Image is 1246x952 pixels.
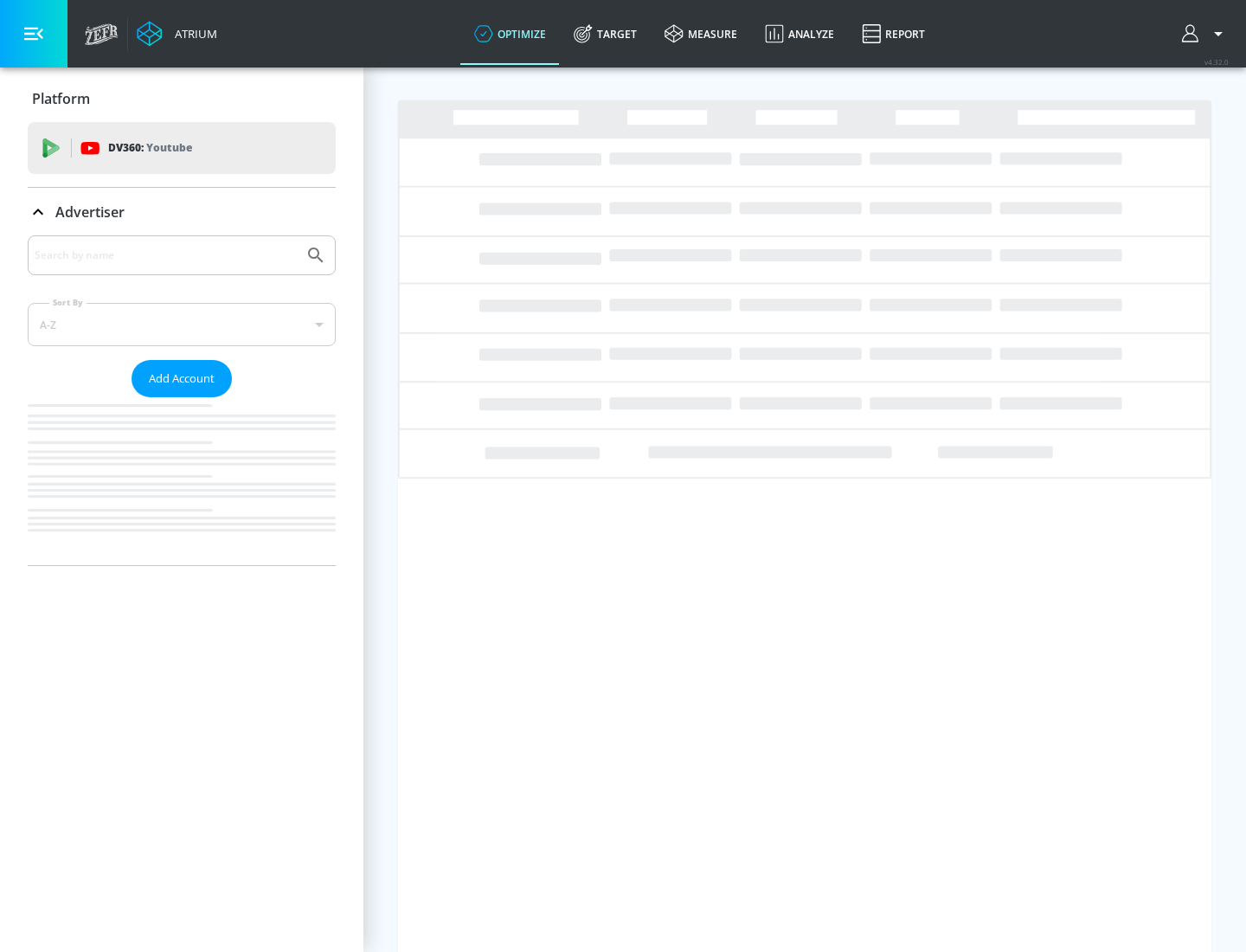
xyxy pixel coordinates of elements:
div: Platform [28,74,336,123]
a: Report [848,3,939,65]
a: Analyze [751,3,848,65]
p: Platform [32,89,90,108]
span: Add Account [149,369,215,389]
a: measure [651,3,751,65]
a: Atrium [137,21,217,47]
div: DV360: Youtube [28,122,336,174]
div: Atrium [168,26,217,42]
a: optimize [460,3,560,65]
p: DV360: [108,138,192,158]
div: Advertiser [28,188,336,236]
p: Youtube [146,138,192,157]
div: Advertiser [28,235,336,565]
div: A-Z [28,303,336,346]
nav: list of Advertiser [28,397,336,565]
input: Search by name [35,244,297,267]
p: Advertiser [55,203,125,222]
span: v 4.32.0 [1204,57,1229,67]
a: Target [560,3,651,65]
button: Add Account [132,360,232,397]
label: Sort By [49,297,87,308]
